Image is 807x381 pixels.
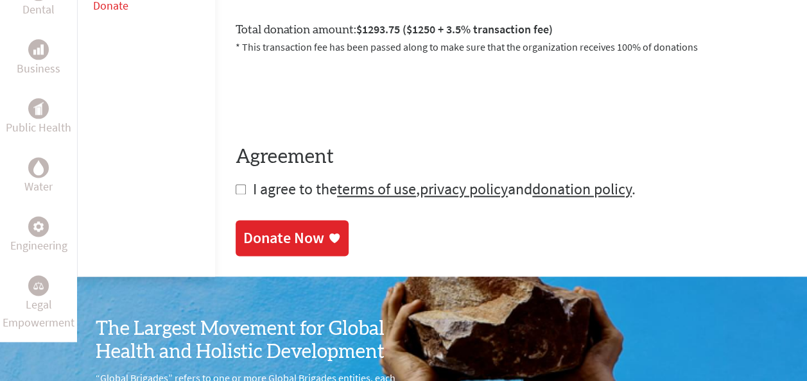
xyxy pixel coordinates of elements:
p: Water [24,178,53,196]
img: Legal Empowerment [33,282,44,289]
p: Legal Empowerment [3,296,74,332]
p: Business [17,60,60,78]
span: $1293.75 ($1250 + 3.5% transaction fee) [356,22,553,37]
img: Public Health [33,102,44,115]
img: Engineering [33,221,44,232]
img: Business [33,44,44,55]
a: WaterWater [24,157,53,196]
a: privacy policy [420,179,508,199]
p: Engineering [10,237,67,255]
a: BusinessBusiness [17,39,60,78]
a: EngineeringEngineering [10,216,67,255]
a: terms of use [337,179,416,199]
p: Public Health [6,119,71,137]
h3: The Largest Movement for Global Health and Holistic Development [96,317,404,364]
div: Legal Empowerment [28,275,49,296]
div: Donate Now [243,228,324,248]
span: I agree to the , and . [253,179,636,199]
p: Dental [22,1,55,19]
p: * This transaction fee has been passed along to make sure that the organization receives 100% of ... [236,39,786,55]
iframe: reCAPTCHA [236,70,431,120]
a: donation policy [532,179,632,199]
a: Public HealthPublic Health [6,98,71,137]
a: Legal EmpowermentLegal Empowerment [3,275,74,332]
img: Water [33,160,44,175]
h4: Agreement [236,146,786,169]
a: Donate Now [236,220,349,256]
div: Water [28,157,49,178]
div: Public Health [28,98,49,119]
div: Engineering [28,216,49,237]
div: Business [28,39,49,60]
label: Total donation amount: [236,21,553,39]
